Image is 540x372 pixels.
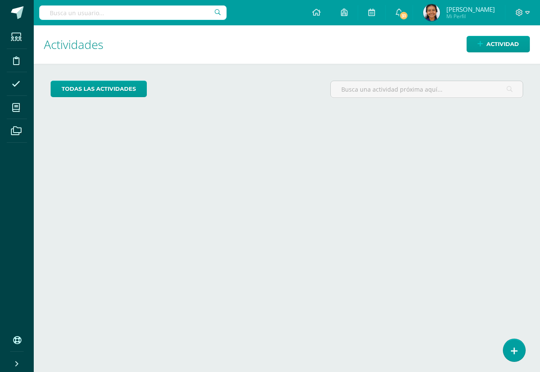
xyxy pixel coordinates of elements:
h1: Actividades [44,25,530,64]
input: Busca una actividad próxima aquí... [331,81,523,98]
a: todas las Actividades [51,81,147,97]
span: Actividad [486,36,519,52]
span: [PERSON_NAME] [446,5,495,14]
input: Busca un usuario... [39,5,227,20]
span: 31 [399,11,408,20]
span: Mi Perfil [446,13,495,20]
a: Actividad [467,36,530,52]
img: cca6ffb937673bdd5f291a83c3bf3926.png [423,4,440,21]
